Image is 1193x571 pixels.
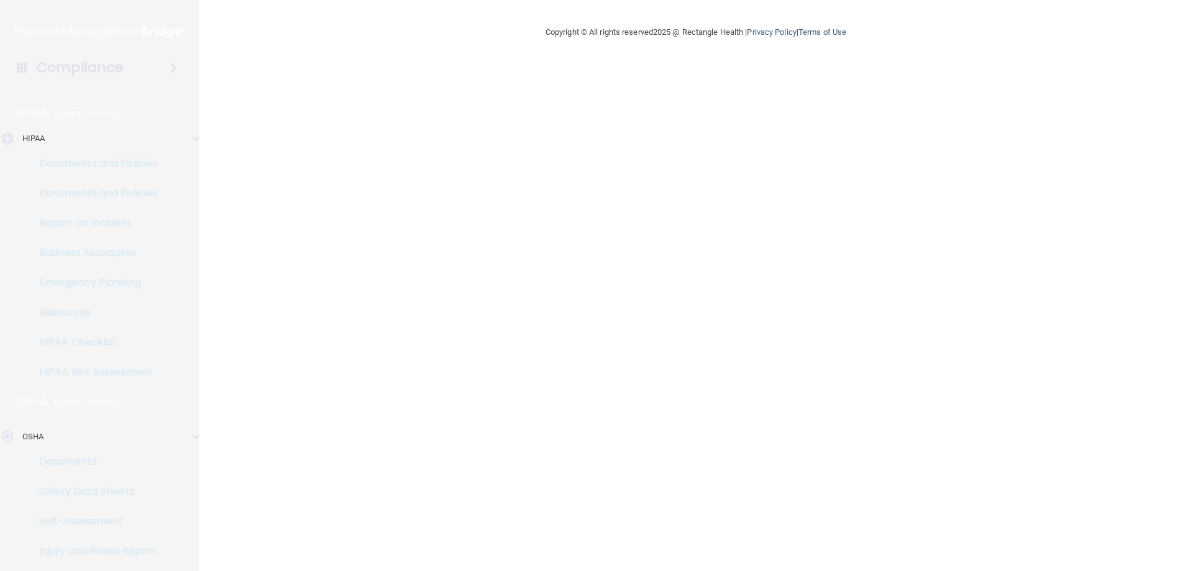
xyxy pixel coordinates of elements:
p: Business Associates [8,247,178,259]
p: Safety Data Sheets [8,485,178,498]
p: HIPAA Risk Assessment [8,366,178,378]
p: Self-Assessment [8,515,178,528]
a: Terms of Use [798,27,846,37]
p: Resources [8,306,178,319]
p: Learn More! [54,395,120,409]
p: Emergency Planning [8,276,178,289]
p: Learn More! [55,106,121,121]
img: PMB logo [15,19,184,44]
p: HIPAA [22,131,45,146]
p: HIPAA Checklist [8,336,178,349]
a: Privacy Policy [747,27,796,37]
p: Report an Incident [8,217,178,229]
p: Documents and Policies [8,157,178,170]
p: Injury and Illness Report [8,545,178,557]
p: Documents and Policies [8,187,178,199]
p: HIPAA [17,106,48,121]
p: OSHA [17,395,48,409]
h4: Compliance [37,59,123,76]
p: Documents [8,455,178,468]
div: Copyright © All rights reserved 2025 @ Rectangle Health | | [469,12,923,52]
p: OSHA [22,429,43,444]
